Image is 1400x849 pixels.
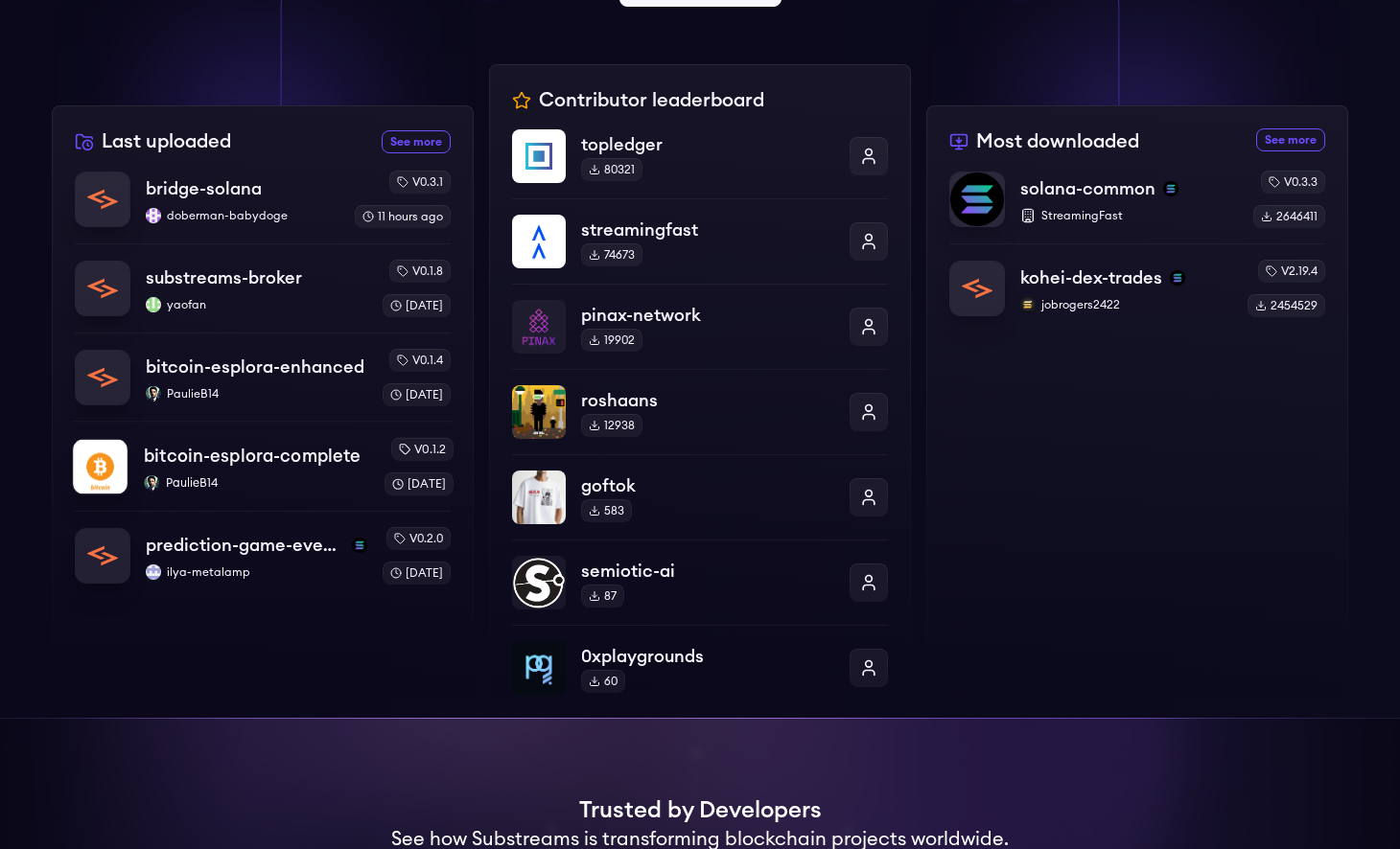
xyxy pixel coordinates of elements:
p: bitcoin-esplora-enhanced [146,354,364,380]
div: 11 hours ago [355,205,451,228]
img: solana [1170,270,1185,286]
img: topledger [512,129,566,183]
img: 0xplaygrounds [512,641,566,695]
img: solana [352,538,367,553]
div: v0.1.2 [391,438,454,461]
p: bitcoin-esplora-complete [144,443,361,470]
a: streamingfaststreamingfast74673 [512,198,888,284]
div: 2646411 [1253,205,1325,228]
div: [DATE] [383,294,451,317]
a: goftokgoftok583 [512,454,888,539]
div: 12938 [581,414,642,437]
p: bridge-solana [146,175,262,202]
div: [DATE] [385,472,454,495]
a: semiotic-aisemiotic-ai87 [512,539,888,625]
a: kohei-dex-tradeskohei-dex-tradessolanajobrogers2422jobrogers2422v2.19.42454529 [949,243,1325,317]
div: v0.3.3 [1261,171,1325,194]
p: topledger [581,131,834,158]
p: roshaans [581,387,834,414]
div: 19902 [581,329,642,352]
a: 0xplaygrounds0xplaygrounds60 [512,625,888,695]
div: v2.19.4 [1258,260,1325,283]
img: goftok [512,470,566,524]
img: prediction-game-events [76,529,129,583]
div: [DATE] [383,562,451,585]
div: 74673 [581,243,642,266]
p: prediction-game-events [146,532,344,559]
img: streamingfast [512,215,566,268]
p: streamingfast [581,217,834,243]
div: 60 [581,670,625,693]
a: topledgertopledger80321 [512,129,888,198]
img: solana [1163,181,1178,196]
p: pinax-network [581,302,834,329]
p: doberman-babydoge [146,208,339,223]
a: bitcoin-esplora-completebitcoin-esplora-completePaulieB14PaulieB14v0.1.2[DATE] [72,421,454,511]
a: roshaansroshaans12938 [512,369,888,454]
img: roshaans [512,385,566,439]
img: ilya-metalamp [146,564,161,580]
a: See more most downloaded packages [1256,128,1325,151]
p: StreamingFast [1020,208,1238,223]
p: jobrogers2422 [1020,297,1232,312]
p: yaofan [146,297,367,312]
img: PaulieB14 [146,386,161,402]
img: yaofan [146,297,161,312]
div: 583 [581,499,632,522]
a: bridge-solanabridge-solanadoberman-babydogedoberman-babydogev0.3.111 hours ago [75,171,451,243]
img: bridge-solana [76,172,129,226]
div: v0.2.0 [386,527,451,550]
div: 80321 [581,158,642,181]
div: 87 [581,585,624,608]
p: kohei-dex-trades [1020,264,1162,291]
p: PaulieB14 [146,386,367,402]
div: v0.3.1 [389,171,451,194]
p: goftok [581,472,834,499]
a: substreams-brokersubstreams-brokeryaofanyaofanv0.1.8[DATE] [75,243,451,333]
img: kohei-dex-trades [950,262,1004,315]
img: bitcoin-esplora-enhanced [76,351,129,404]
p: 0xplaygrounds [581,643,834,670]
img: PaulieB14 [144,475,159,491]
a: pinax-networkpinax-network19902 [512,284,888,369]
img: pinax-network [512,300,566,354]
img: bitcoin-esplora-complete [73,440,128,494]
p: ilya-metalamp [146,564,367,580]
p: substreams-broker [146,264,302,291]
p: semiotic-ai [581,558,834,585]
img: doberman-babydoge [146,208,161,223]
p: PaulieB14 [144,475,368,491]
img: semiotic-ai [512,556,566,609]
a: See more recently uploaded packages [382,130,451,153]
img: jobrogers2422 [1020,297,1036,312]
div: [DATE] [383,383,451,406]
a: bitcoin-esplora-enhancedbitcoin-esplora-enhancedPaulieB14PaulieB14v0.1.4[DATE] [75,333,451,422]
div: 2454529 [1248,294,1325,317]
a: prediction-game-eventsprediction-game-eventssolanailya-metalampilya-metalampv0.2.0[DATE] [75,511,451,585]
img: solana-common [950,172,1004,226]
h1: Trusted by Developers [579,795,822,826]
img: substreams-broker [76,262,129,315]
div: v0.1.8 [389,260,451,283]
div: v0.1.4 [389,349,451,372]
p: solana-common [1020,175,1155,202]
a: solana-commonsolana-commonsolanaStreamingFastv0.3.32646411 [949,171,1325,243]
